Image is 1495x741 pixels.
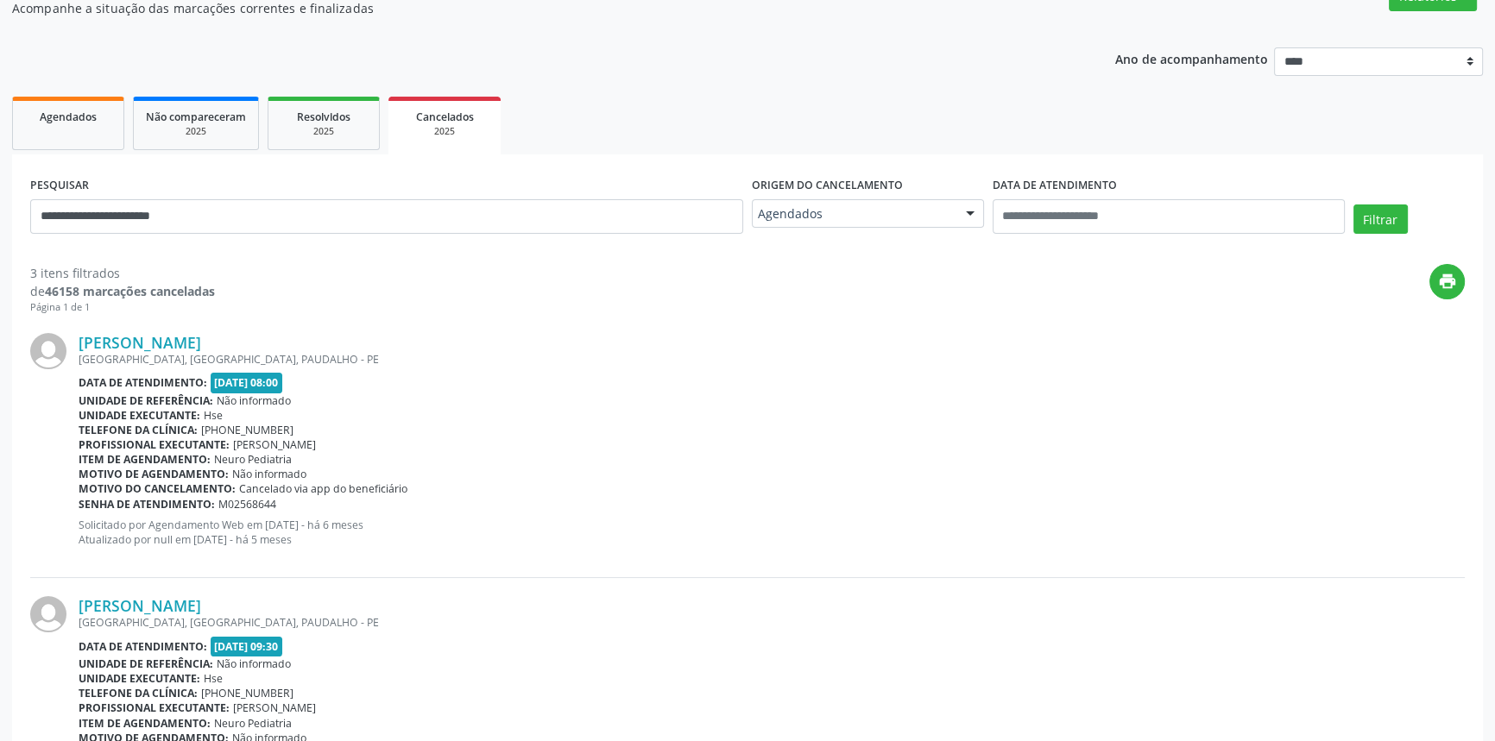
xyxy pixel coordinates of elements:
p: Solicitado por Agendamento Web em [DATE] - há 6 meses Atualizado por null em [DATE] - há 5 meses [79,518,1465,547]
img: img [30,333,66,369]
div: Página 1 de 1 [30,300,215,315]
img: img [30,596,66,632]
b: Motivo de agendamento: [79,467,229,481]
span: Não informado [232,467,306,481]
label: DATA DE ATENDIMENTO [993,173,1117,199]
b: Telefone da clínica: [79,423,198,437]
b: Data de atendimento: [79,375,207,390]
span: Não informado [217,393,291,408]
span: Cancelados [416,110,474,124]
span: [PERSON_NAME] [233,437,316,452]
button: print [1429,264,1465,299]
span: Agendados [40,110,97,124]
button: Filtrar [1353,204,1408,234]
span: [DATE] 08:00 [211,373,283,392]
span: Hse [204,408,223,423]
span: Neuro Pediatria [214,716,292,731]
b: Unidade executante: [79,408,200,423]
b: Data de atendimento: [79,639,207,654]
b: Telefone da clínica: [79,686,198,700]
i: print [1438,272,1457,291]
span: Neuro Pediatria [214,452,292,467]
b: Unidade executante: [79,671,200,686]
b: Item de agendamento: [79,452,211,467]
b: Profissional executante: [79,700,230,715]
b: Senha de atendimento: [79,497,215,512]
span: [PERSON_NAME] [233,700,316,715]
span: Não compareceram [146,110,246,124]
div: 2025 [146,125,246,138]
span: Cancelado via app do beneficiário [239,481,407,496]
a: [PERSON_NAME] [79,596,201,615]
span: Hse [204,671,223,686]
span: [PHONE_NUMBER] [201,686,293,700]
div: 2025 [281,125,367,138]
b: Item de agendamento: [79,716,211,731]
span: Agendados [758,205,949,223]
b: Profissional executante: [79,437,230,452]
div: de [30,282,215,300]
b: Motivo do cancelamento: [79,481,236,496]
span: M02568644 [218,497,276,512]
div: 3 itens filtrados [30,264,215,282]
div: [GEOGRAPHIC_DATA], [GEOGRAPHIC_DATA], PAUDALHO - PE [79,615,1465,630]
span: [PHONE_NUMBER] [201,423,293,437]
p: Ano de acompanhamento [1115,47,1268,69]
div: 2025 [401,125,489,138]
div: [GEOGRAPHIC_DATA], [GEOGRAPHIC_DATA], PAUDALHO - PE [79,352,1465,367]
label: PESQUISAR [30,173,89,199]
b: Unidade de referência: [79,656,213,671]
strong: 46158 marcações canceladas [45,283,215,299]
span: Resolvidos [297,110,350,124]
label: Origem do cancelamento [752,173,903,199]
span: [DATE] 09:30 [211,637,283,656]
b: Unidade de referência: [79,393,213,408]
a: [PERSON_NAME] [79,333,201,352]
span: Não informado [217,656,291,671]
